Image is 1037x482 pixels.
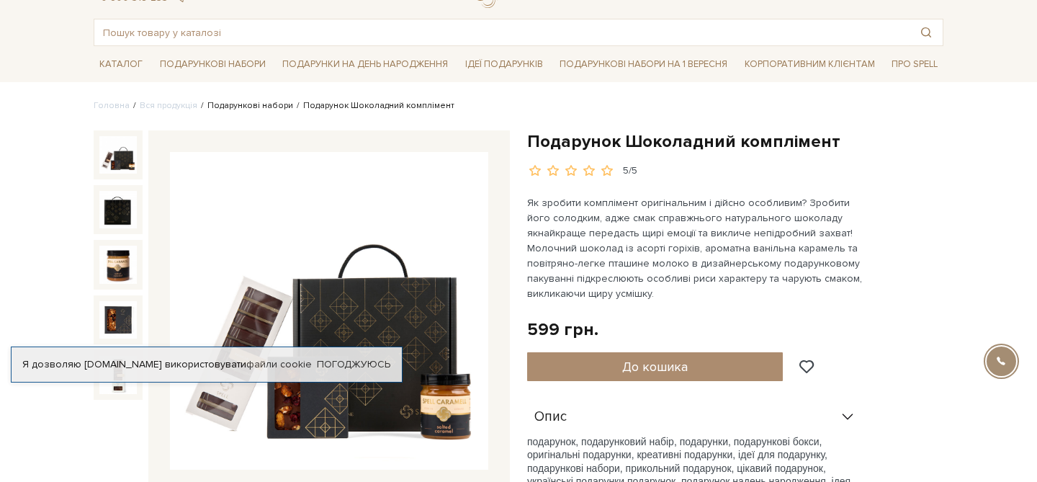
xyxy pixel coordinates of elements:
[293,99,454,112] li: Подарунок Шоколадний комплімент
[12,358,402,371] div: Я дозволяю [DOMAIN_NAME] використовувати
[910,19,943,45] button: Пошук товару у каталозі
[94,100,130,111] a: Головна
[207,100,293,111] a: Подарункові набори
[554,52,733,76] a: Подарункові набори на 1 Вересня
[534,411,567,424] span: Опис
[622,359,688,375] span: До кошика
[246,358,312,370] a: файли cookie
[170,152,488,470] img: Подарунок Шоколадний комплімент
[623,164,637,178] div: 5/5
[99,191,137,228] img: Подарунок Шоколадний комплімент
[99,246,137,283] img: Подарунок Шоколадний комплімент
[527,195,865,301] p: Як зробити комплімент оригінальним і дійсно особливим? Зробити його солодким, адже смак справжньо...
[317,358,390,371] a: Погоджуюсь
[140,100,197,111] a: Вся продукція
[459,53,549,76] a: Ідеї подарунків
[527,352,783,381] button: До кошика
[527,130,943,153] h1: Подарунок Шоколадний комплімент
[739,52,881,76] a: Корпоративним клієнтам
[94,19,910,45] input: Пошук товару у каталозі
[99,136,137,174] img: Подарунок Шоколадний комплімент
[277,53,454,76] a: Подарунки на День народження
[886,53,943,76] a: Про Spell
[99,301,137,339] img: Подарунок Шоколадний комплімент
[527,318,598,341] div: 599 грн.
[154,53,271,76] a: Подарункові набори
[94,53,148,76] a: Каталог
